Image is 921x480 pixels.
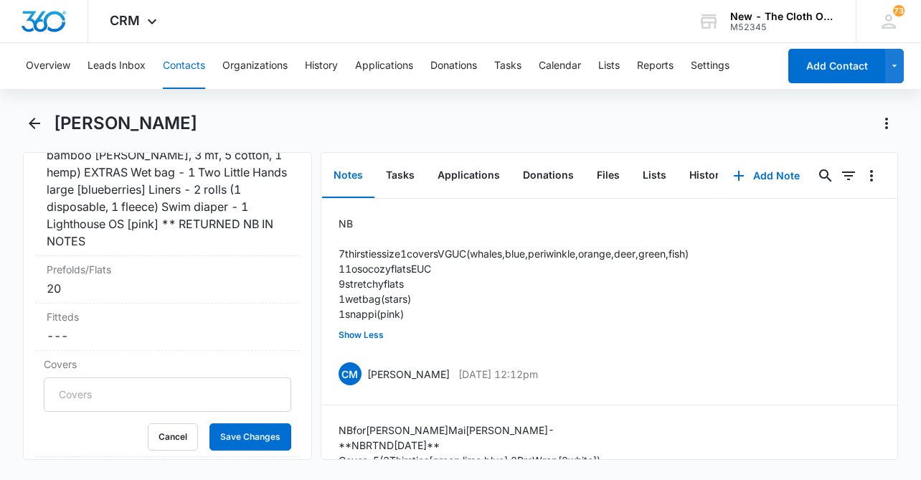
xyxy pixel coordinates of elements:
[339,362,362,385] span: CM
[163,43,205,89] button: Contacts
[44,357,291,372] label: Covers
[209,423,291,451] button: Save Changes
[875,112,898,135] button: Actions
[23,112,45,135] button: Back
[26,43,70,89] button: Overview
[860,164,883,187] button: Overflow Menu
[374,154,426,198] button: Tasks
[458,367,538,382] p: [DATE] 12:12pm
[539,43,581,89] button: Calendar
[339,306,689,321] p: 1 snappi (pink)
[339,246,689,261] p: 7 thirsties size 1 covers VGUC (whales, blue, periwinkle, orange, deer, green, fish)
[54,113,197,134] h1: [PERSON_NAME]
[355,43,413,89] button: Applications
[110,13,140,28] span: CRM
[426,154,511,198] button: Applications
[585,154,631,198] button: Files
[222,43,288,89] button: Organizations
[339,321,384,349] button: Show Less
[339,453,741,468] p: Cover - 5 (3 Thirsties [green, lime, blue], 2 Pro Wrap [2 white])
[719,159,814,193] button: Add Note
[367,367,450,382] p: [PERSON_NAME]
[598,43,620,89] button: Lists
[339,216,689,231] p: NB
[730,11,835,22] div: account name
[35,256,300,303] div: Prefolds/Flats20
[631,154,678,198] button: Lists
[430,43,477,89] button: Donations
[893,5,905,17] div: notifications count
[814,164,837,187] button: Search...
[339,261,689,276] p: 11 osocozy flats EUC
[47,262,288,277] label: Prefolds/Flats
[691,43,729,89] button: Settings
[339,423,741,438] p: NB for [PERSON_NAME] Mai [PERSON_NAME] -
[511,154,585,198] button: Donations
[893,5,905,17] span: 73
[339,276,689,291] p: 9 stretchy flats
[837,164,860,187] button: Filters
[47,327,288,344] dd: ---
[47,280,288,297] div: 20
[730,22,835,32] div: account id
[494,43,521,89] button: Tasks
[637,43,674,89] button: Reports
[322,154,374,198] button: Notes
[305,43,338,89] button: History
[47,309,288,324] label: Fitteds
[678,154,737,198] button: History
[339,291,689,306] p: 1 wet bag (stars)
[35,303,300,351] div: Fitteds---
[44,377,291,412] input: Covers
[148,423,198,451] button: Cancel
[788,49,885,83] button: Add Contact
[88,43,146,89] button: Leads Inbox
